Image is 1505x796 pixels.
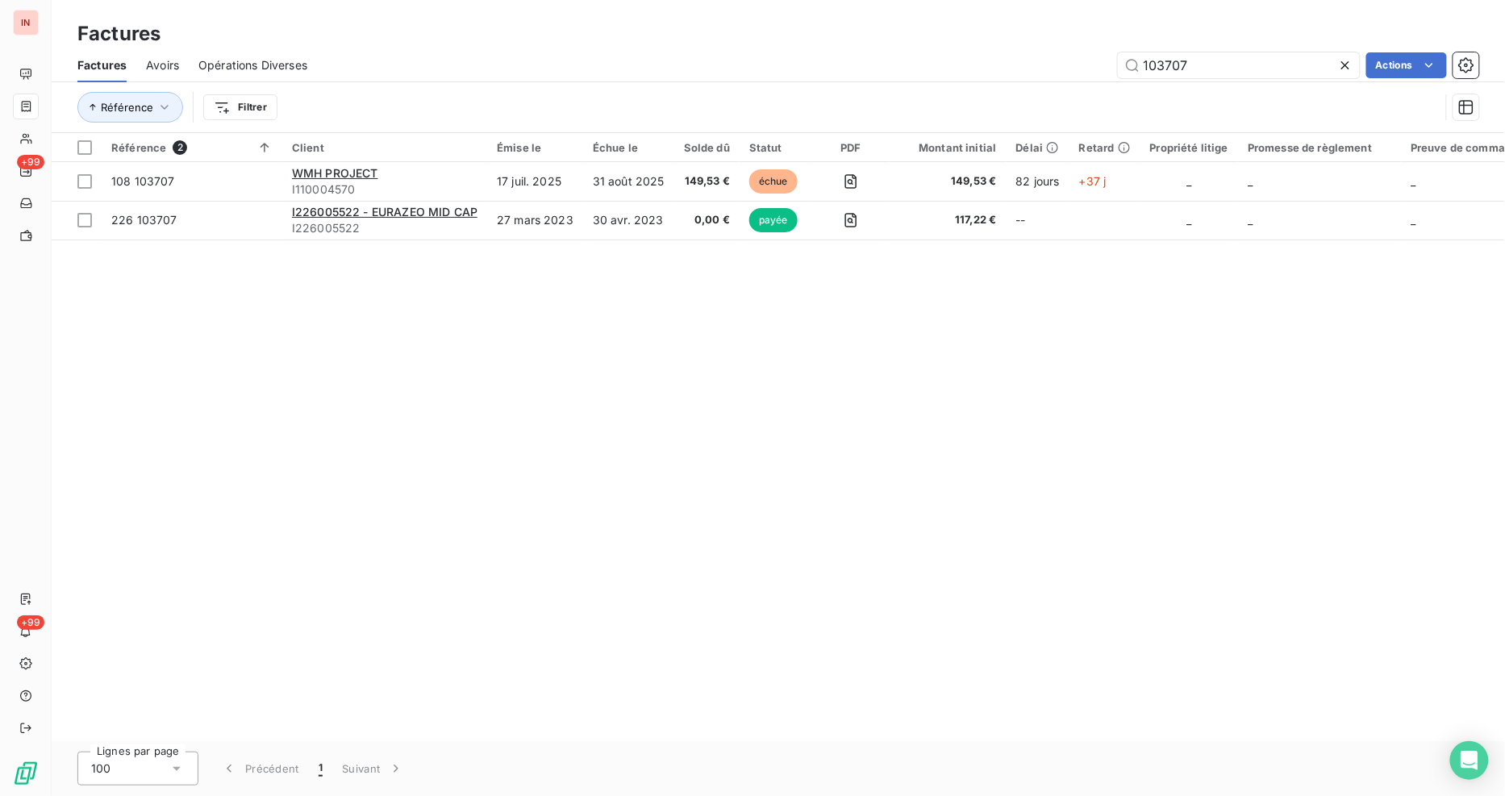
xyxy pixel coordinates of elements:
td: 17 juil. 2025 [487,162,583,201]
span: 2 [173,140,187,155]
span: I110004570 [292,181,477,198]
div: Émise le [497,141,573,154]
span: _ [1186,174,1191,188]
div: Client [292,141,477,154]
div: Échue le [593,141,665,154]
div: Délai [1016,141,1060,154]
button: Filtrer [203,94,277,120]
button: Actions [1366,52,1447,78]
span: échue [749,169,798,194]
span: Avoirs [146,57,179,73]
span: _ [1411,174,1415,188]
span: +99 [17,615,44,630]
span: payée [749,208,798,232]
span: I226005522 [292,220,477,236]
span: Factures [77,57,127,73]
div: PDF [821,141,880,154]
button: 1 [309,752,332,786]
span: WMH PROJECT [292,166,378,180]
div: Montant initial [899,141,996,154]
span: Référence [101,101,153,114]
span: _ [1411,213,1415,227]
td: 31 août 2025 [583,162,674,201]
div: Promesse de règlement [1248,141,1391,154]
div: Open Intercom Messenger [1450,741,1489,780]
div: Solde dû [684,141,730,154]
input: Rechercher [1118,52,1360,78]
span: 1 [319,761,323,777]
span: _ [1248,213,1253,227]
span: 149,53 € [899,173,996,190]
span: 149,53 € [684,173,730,190]
td: 82 jours [1007,162,1069,201]
button: Précédent [211,752,309,786]
button: Suivant [332,752,414,786]
div: Statut [749,141,802,154]
div: Retard [1079,141,1131,154]
span: 108 103707 [111,174,175,188]
span: 226 103707 [111,213,177,227]
td: -- [1007,201,1069,240]
span: +37 j [1079,174,1107,188]
img: Logo LeanPay [13,761,39,786]
span: Opérations Diverses [198,57,307,73]
span: +99 [17,155,44,169]
span: 117,22 € [899,212,996,228]
h3: Factures [77,19,161,48]
div: IN [13,10,39,35]
span: 100 [91,761,110,777]
button: Référence [77,92,183,123]
td: 27 mars 2023 [487,201,583,240]
div: Propriété litige [1150,141,1228,154]
span: _ [1248,174,1253,188]
span: 0,00 € [684,212,730,228]
span: _ [1186,213,1191,227]
td: 30 avr. 2023 [583,201,674,240]
span: I226005522 - EURAZEO MID CAP [292,205,477,219]
span: Référence [111,141,166,154]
